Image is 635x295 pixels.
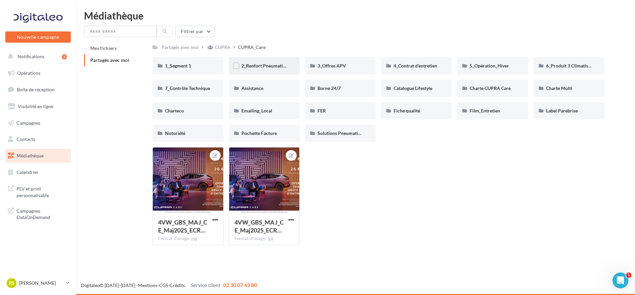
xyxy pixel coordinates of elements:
span: © [DATE]-[DATE] - - - [81,282,257,288]
span: Assistance [241,85,263,91]
a: Campagnes [4,116,72,130]
a: Mentions [138,282,157,288]
span: Charteco [165,108,184,113]
button: Filtrer par [175,26,214,37]
span: Charte CUPRA Care [470,85,511,91]
span: Pochette Facture [241,130,277,136]
a: Boîte de réception [4,82,72,97]
div: 2 [62,54,67,60]
a: Opérations [4,66,72,80]
span: 1 [626,273,631,278]
span: 1_Segment 1 [165,63,191,68]
span: 3_Offres APV [317,63,346,68]
a: RS [PERSON_NAME] [5,277,71,289]
span: 7_Contrôle Technique [165,85,210,91]
span: Service client [191,282,221,288]
span: Catalogue Lifestyle [394,85,432,91]
div: Partagés avec moi [162,44,199,51]
span: RS [9,280,15,286]
div: Format d'image: jpg [158,236,218,242]
span: 4_Contrat d'entretien [394,63,437,68]
a: Calendrier [4,165,72,179]
span: FER [317,108,326,113]
div: Format d'image: jpg [234,236,294,242]
span: 02 30 07 43 80 [223,282,257,288]
a: Contacts [4,132,72,146]
span: Partagés avec moi [90,57,129,63]
span: Médiathèque [17,153,44,158]
span: Fiche qualité [394,108,420,113]
span: Contacts [17,136,35,142]
span: Emailing_Local [241,108,272,113]
a: Visibilité en ligne [4,100,72,113]
span: Notoriété [165,130,185,136]
a: CGS [159,282,168,288]
span: PLV et print personnalisable [17,184,68,198]
iframe: Intercom live chat [613,273,628,288]
span: Solutions Pneumatiques [317,130,367,136]
span: 5_Opération_Hiver [470,63,509,68]
span: 4VW_GBS_MAJ_CE_Maj2025_ECRAN_CUPRA_E2 [158,219,207,234]
span: Charte Multi [546,85,572,91]
div: CUPRA_Care [238,44,266,51]
span: 2_Renfort Pneumatiques [241,63,292,68]
button: Nouvelle campagne [5,31,71,43]
span: 6_Produit 3 Climatisation [546,63,599,68]
span: Visibilité en ligne [18,104,53,109]
span: Mes fichiers [90,45,117,51]
span: Campagnes DataOnDemand [17,206,68,221]
a: Campagnes DataOnDemand [4,204,72,223]
span: Calendrier [17,169,39,175]
span: Borne 24/7 [317,85,341,91]
span: Campagnes [17,120,40,125]
a: Médiathèque [4,149,72,163]
span: Opérations [17,70,40,76]
a: PLV et print personnalisable [4,182,72,201]
span: 4VW_GBS_MAJ_CE_Maj2025_ECRAN_CUPRA_E2 [234,219,284,234]
button: Notifications 2 [4,50,69,63]
p: [PERSON_NAME] [19,280,63,286]
a: Crédits [170,282,185,288]
span: Notifications [18,54,44,59]
div: CUPRA [215,44,231,51]
a: Digitaleo [81,282,100,288]
span: Film_Entretien [470,108,500,113]
span: Label Parebrise [546,108,578,113]
span: Boîte de réception [17,87,55,92]
div: Médiathèque [84,11,627,21]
